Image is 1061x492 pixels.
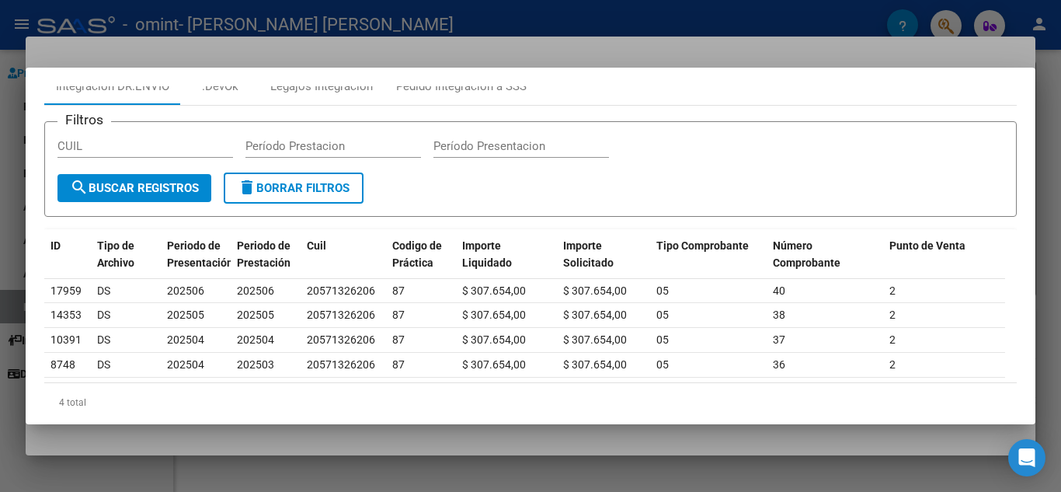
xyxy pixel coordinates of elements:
[44,383,1017,422] div: 4 total
[238,178,256,197] mat-icon: delete
[44,229,91,298] datatable-header-cell: ID
[462,239,512,270] span: Importe Liquidado
[462,284,526,297] span: $ 307.654,00
[307,356,375,374] div: 20571326206
[50,309,82,321] span: 14353
[224,173,364,204] button: Borrar Filtros
[231,229,301,298] datatable-header-cell: Periodo de Prestación
[656,358,669,371] span: 05
[301,229,386,298] datatable-header-cell: Cuil
[1008,439,1045,476] div: Open Intercom Messenger
[237,239,290,270] span: Periodo de Prestación
[889,309,896,321] span: 2
[392,239,442,270] span: Codigo de Práctica
[237,358,274,371] span: 202503
[462,309,526,321] span: $ 307.654,00
[563,284,627,297] span: $ 307.654,00
[392,284,405,297] span: 87
[396,78,527,96] div: Pedido Integración a SSS
[773,309,785,321] span: 38
[238,181,350,195] span: Borrar Filtros
[889,284,896,297] span: 2
[97,333,110,346] span: DS
[656,333,669,346] span: 05
[50,358,75,371] span: 8748
[889,358,896,371] span: 2
[889,239,965,252] span: Punto de Venta
[91,229,161,298] datatable-header-cell: Tipo de Archivo
[97,284,110,297] span: DS
[307,331,375,349] div: 20571326206
[307,282,375,300] div: 20571326206
[392,358,405,371] span: 87
[767,229,883,298] datatable-header-cell: Número Comprobante
[97,239,134,270] span: Tipo de Archivo
[57,110,111,130] h3: Filtros
[773,284,785,297] span: 40
[50,284,82,297] span: 17959
[50,239,61,252] span: ID
[656,309,669,321] span: 05
[270,78,373,96] div: Legajos Integración
[307,306,375,324] div: 20571326206
[167,239,233,270] span: Periodo de Presentación
[462,333,526,346] span: $ 307.654,00
[392,309,405,321] span: 87
[883,229,1000,298] datatable-header-cell: Punto de Venta
[50,333,82,346] span: 10391
[97,309,110,321] span: DS
[307,239,326,252] span: Cuil
[202,78,238,96] div: .DevOk
[167,333,204,346] span: 202504
[237,284,274,297] span: 202506
[392,333,405,346] span: 87
[563,239,614,270] span: Importe Solicitado
[57,174,211,202] button: Buscar Registros
[237,333,274,346] span: 202504
[773,333,785,346] span: 37
[773,239,840,270] span: Número Comprobante
[386,229,456,298] datatable-header-cell: Codigo de Práctica
[557,229,650,298] datatable-header-cell: Importe Solicitado
[237,309,274,321] span: 202505
[456,229,557,298] datatable-header-cell: Importe Liquidado
[462,358,526,371] span: $ 307.654,00
[167,309,204,321] span: 202505
[56,78,169,96] div: Integración DR.ENVIO
[563,358,627,371] span: $ 307.654,00
[97,358,110,371] span: DS
[656,239,749,252] span: Tipo Comprobante
[161,229,231,298] datatable-header-cell: Periodo de Presentación
[650,229,767,298] datatable-header-cell: Tipo Comprobante
[656,284,669,297] span: 05
[889,333,896,346] span: 2
[563,333,627,346] span: $ 307.654,00
[167,284,204,297] span: 202506
[70,181,199,195] span: Buscar Registros
[773,358,785,371] span: 36
[70,178,89,197] mat-icon: search
[563,309,627,321] span: $ 307.654,00
[167,358,204,371] span: 202504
